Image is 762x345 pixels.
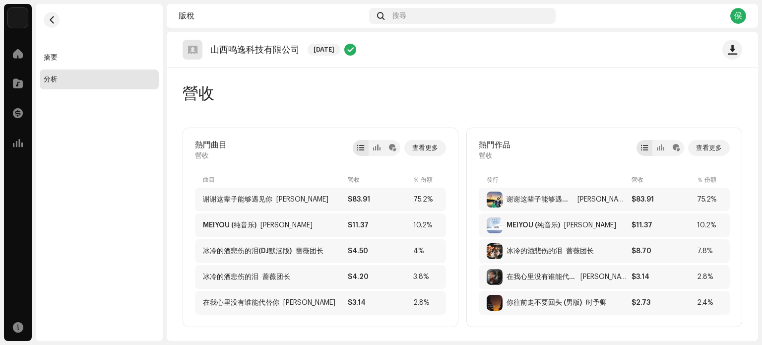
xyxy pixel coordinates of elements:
[262,273,290,281] div: 冰冷的酒悲伤的泪
[283,299,335,307] div: 在我心里没有谁能代替你
[276,196,328,204] div: 谢谢这辈子能够遇见你
[696,138,722,158] span: 查看更多
[260,221,313,229] div: MEIYOU (纯音乐)
[507,273,576,281] div: 在我心里没有谁能代替你
[203,299,279,307] div: 在我心里没有谁能代替你
[632,273,693,281] div: $3.14
[697,299,722,307] div: 2.4%
[487,243,503,259] img: f2221b0f-2c45-49f1-847c-d74beb98307b
[40,69,159,89] re-m-nav-item: 分析
[348,176,409,184] div: 營收
[348,273,409,281] div: $4.20
[348,299,409,307] div: $3.14
[487,217,503,233] img: b863c864-c854-41d4-bdd9-df02cb96d055
[348,196,409,204] div: $83.91
[296,247,323,255] div: 冰冷的酒悲伤的泪(DJ默涵版)
[413,273,438,281] div: 3.8%
[195,152,209,160] span: 營收
[183,84,214,104] span: 營收
[632,176,693,184] div: 營收
[632,221,693,229] div: $11.37
[40,48,159,68] re-m-nav-item: 摘要
[203,247,292,255] div: 冰冷的酒悲伤的泪(DJ默涵版)
[507,196,573,204] div: 谢谢这辈子能够遇见你
[564,221,616,229] div: MEIYOU (纯音乐)
[632,196,693,204] div: $83.91
[479,152,493,160] span: 營收
[412,138,438,158] span: 查看更多
[507,247,562,255] div: 冰冷的酒悲伤的泪
[404,140,446,156] button: 查看更多
[413,221,438,229] div: 10.2%
[413,196,438,204] div: 75.2%
[697,176,722,184] div: ％ 份額
[586,299,607,307] div: 你往前走不要回头 (男版)
[195,140,227,150] div: 熱門曲目
[697,196,722,204] div: 75.2%
[697,247,722,255] div: 7.8%
[507,221,560,229] div: MEIYOU (纯音乐)
[44,75,58,83] div: 分析
[203,273,258,281] div: 冰冷的酒悲伤的泪
[730,8,746,24] div: 侯
[413,176,438,184] div: ％ 份額
[203,196,272,204] div: 谢谢这辈子能够遇见你
[44,54,58,62] div: 摘要
[566,247,594,255] div: 冰冷的酒悲伤的泪
[413,299,438,307] div: 2.8%
[308,44,340,56] span: [DATE]
[487,295,503,311] img: 342baa37-27c2-4e95-99c9-1e61e636a1cd
[632,247,693,255] div: $8.70
[392,12,406,20] span: 搜尋
[507,299,582,307] div: 你往前走不要回头 (男版)
[210,45,300,55] p: 山西鸣逸科技有限公司
[348,247,409,255] div: $4.50
[348,221,409,229] div: $11.37
[479,140,510,150] div: 熱門作品
[697,221,722,229] div: 10.2%
[203,176,344,184] div: 曲目
[179,12,365,20] div: 版稅
[487,176,628,184] div: 發行
[487,269,503,285] img: 1869ee4f-fbdc-4556-83ba-05eb5ecda12e
[632,299,693,307] div: $2.73
[697,273,722,281] div: 2.8%
[203,221,256,229] div: MEIYOU (纯音乐)
[413,247,438,255] div: 4%
[8,8,28,28] img: de0d2825-999c-4937-b35a-9adca56ee094
[580,273,628,281] div: 在我心里没有谁能代替你
[577,196,628,204] div: 谢谢这辈子能够遇见你
[688,140,730,156] button: 查看更多
[487,192,503,207] img: 0d645124-9e3e-44a6-bc35-0d17face1939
